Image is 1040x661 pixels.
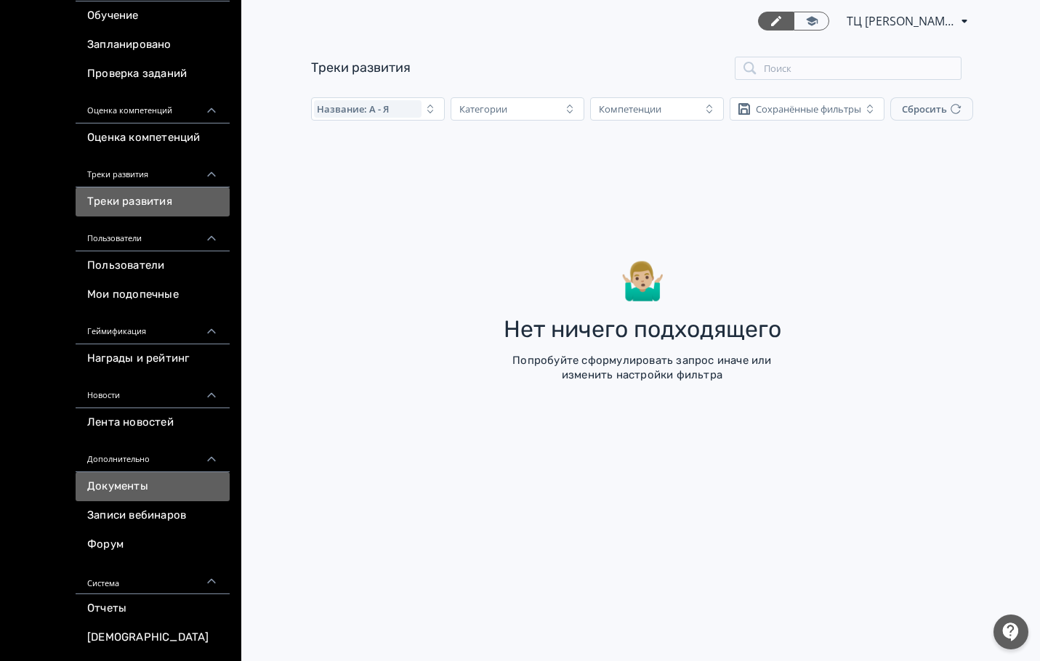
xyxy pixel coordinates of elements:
a: Переключиться в режим ученика [794,12,829,31]
a: Треки развития [76,187,230,216]
div: Нет ничего подходящего [504,317,781,342]
a: Запланировано [76,31,230,60]
a: Награды и рейтинг [76,344,230,373]
a: [DEMOGRAPHIC_DATA] [76,623,230,652]
div: Новости [76,373,230,408]
button: Категории [451,97,584,121]
div: Пользователи [76,216,230,251]
a: Проверка заданий [76,60,230,89]
a: Треки развития [311,60,411,76]
span: ТЦ Питер Радуга СПб ХС 6112329 [847,12,956,30]
button: Сбросить [890,97,973,121]
a: Обучение [76,1,230,31]
a: Отчеты [76,594,230,623]
div: Дополнительно [76,437,230,472]
a: Документы [76,472,230,501]
a: Пользователи [76,251,230,280]
div: Категории [459,103,507,115]
button: Название: А - Я [311,97,445,121]
a: Форум [76,530,230,559]
div: Геймификация [76,309,230,344]
div: Треки развития [76,153,230,187]
div: Сохранённые фильтры [756,103,861,115]
a: Оценка компетенций [76,123,230,153]
button: Компетенции [590,97,724,121]
div: Компетенции [599,103,661,115]
div: 🤷🏼‍♂️ [620,257,665,305]
div: Попробуйте сформулировать запрос иначе или изменить настройки фильтра [490,354,795,382]
button: Сохранённые фильтры [730,97,884,121]
span: Название: А - Я [317,103,389,115]
a: Мои подопечные [76,280,230,309]
div: Оценка компетенций [76,89,230,123]
a: Лента новостей [76,408,230,437]
div: Система [76,559,230,594]
a: Записи вебинаров [76,501,230,530]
